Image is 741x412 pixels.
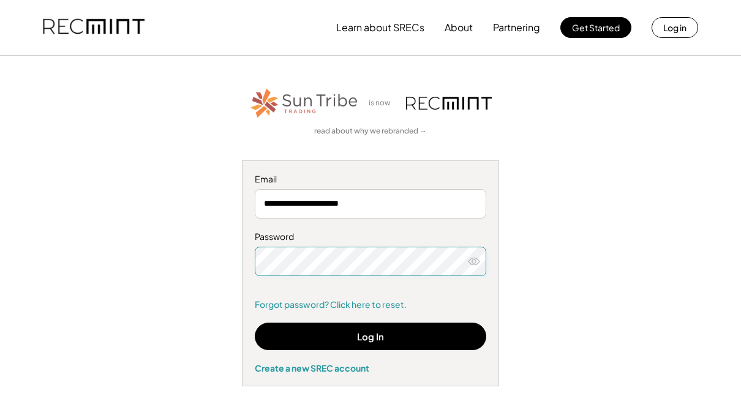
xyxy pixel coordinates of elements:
button: Log In [255,323,486,350]
button: Log in [652,17,698,38]
a: Forgot password? Click here to reset. [255,299,486,311]
img: recmint-logotype%403x.png [406,97,492,110]
a: read about why we rebranded → [314,126,427,137]
div: Create a new SREC account [255,362,486,373]
div: Password [255,231,486,243]
img: STT_Horizontal_Logo%2B-%2BColor.png [249,86,359,120]
img: recmint-logotype%403x.png [43,7,145,48]
button: Partnering [493,15,540,40]
button: Get Started [560,17,631,38]
div: Email [255,173,486,185]
button: About [445,15,473,40]
button: Learn about SRECs [336,15,424,40]
div: is now [366,98,400,108]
